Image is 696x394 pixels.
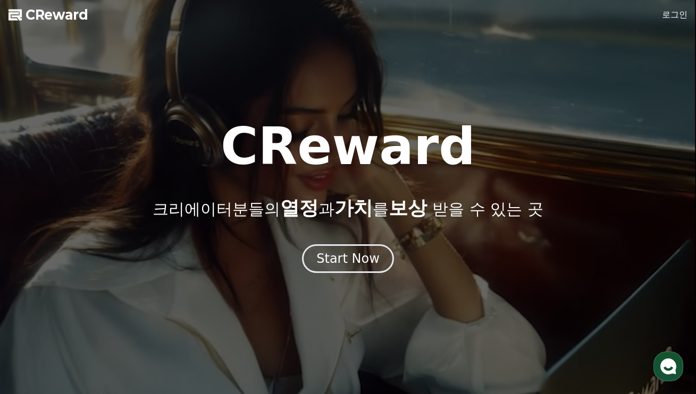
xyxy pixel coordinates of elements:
span: 보상 [389,197,427,219]
a: CReward [9,6,88,23]
a: 로그인 [662,8,687,21]
span: 대화 [97,322,110,331]
span: 가치 [334,197,373,219]
span: CReward [26,6,88,23]
span: 열정 [280,197,318,219]
span: 설정 [164,322,177,330]
div: Start Now [316,250,380,267]
h1: CReward [221,121,475,172]
a: Start Now [302,255,394,265]
a: 설정 [137,306,204,332]
p: 크리에이터분들의 과 를 받을 수 있는 곳 [153,198,543,219]
span: 홈 [33,322,40,330]
a: 홈 [3,306,70,332]
button: Start Now [302,244,394,273]
a: 대화 [70,306,137,332]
